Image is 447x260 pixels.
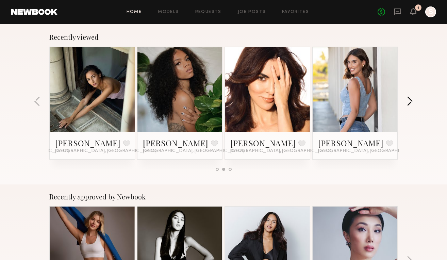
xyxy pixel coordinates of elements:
a: Requests [195,10,221,14]
span: [GEOGRAPHIC_DATA], [GEOGRAPHIC_DATA] [230,148,332,154]
div: Recently viewed [49,33,398,41]
a: [PERSON_NAME] [55,137,120,148]
a: Favorites [282,10,309,14]
a: S [425,6,436,17]
span: [GEOGRAPHIC_DATA], [GEOGRAPHIC_DATA] [55,148,156,154]
a: Home [127,10,142,14]
a: [PERSON_NAME] [143,137,208,148]
span: [GEOGRAPHIC_DATA], [GEOGRAPHIC_DATA] [318,148,419,154]
a: Models [158,10,179,14]
span: [GEOGRAPHIC_DATA], [GEOGRAPHIC_DATA] [143,148,244,154]
a: Job Posts [238,10,266,14]
div: Recently approved by Newbook [49,193,398,201]
div: 1 [417,6,419,10]
a: [PERSON_NAME] [318,137,383,148]
a: [PERSON_NAME] [230,137,296,148]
